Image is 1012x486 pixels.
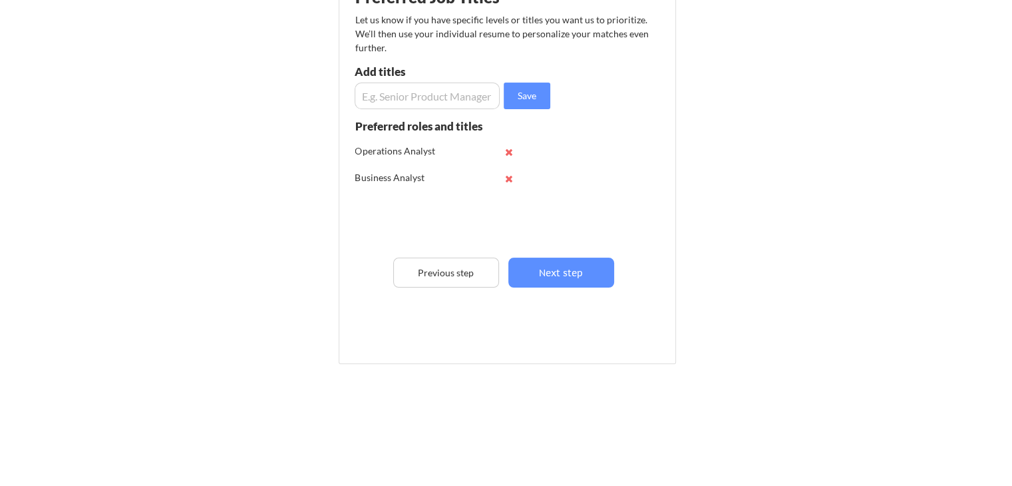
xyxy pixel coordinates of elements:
[508,258,614,288] button: Next step
[504,83,550,109] button: Save
[355,121,499,132] div: Preferred roles and titles
[355,13,650,55] div: Let us know if you have specific levels or titles you want us to prioritize. We’ll then use your ...
[355,171,442,184] div: Business Analyst
[393,258,499,288] button: Previous step
[355,66,496,77] div: Add titles
[355,83,500,109] input: E.g. Senior Product Manager
[355,144,442,158] div: Operations Analyst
